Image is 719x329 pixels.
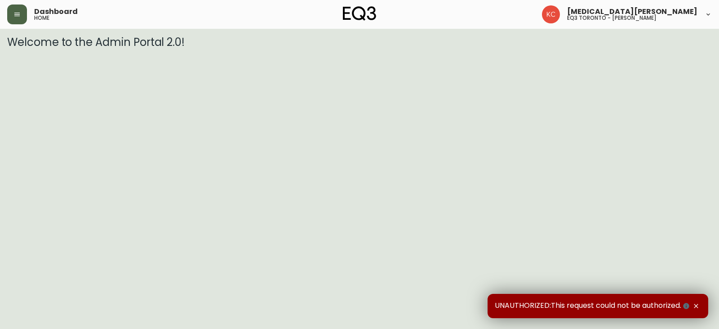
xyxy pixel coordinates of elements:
[567,8,697,15] span: [MEDICAL_DATA][PERSON_NAME]
[34,15,49,21] h5: home
[7,36,712,49] h3: Welcome to the Admin Portal 2.0!
[542,5,560,23] img: 6487344ffbf0e7f3b216948508909409
[495,301,691,311] span: UNAUTHORIZED:This request could not be authorized.
[34,8,78,15] span: Dashboard
[567,15,657,21] h5: eq3 toronto - [PERSON_NAME]
[343,6,376,21] img: logo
